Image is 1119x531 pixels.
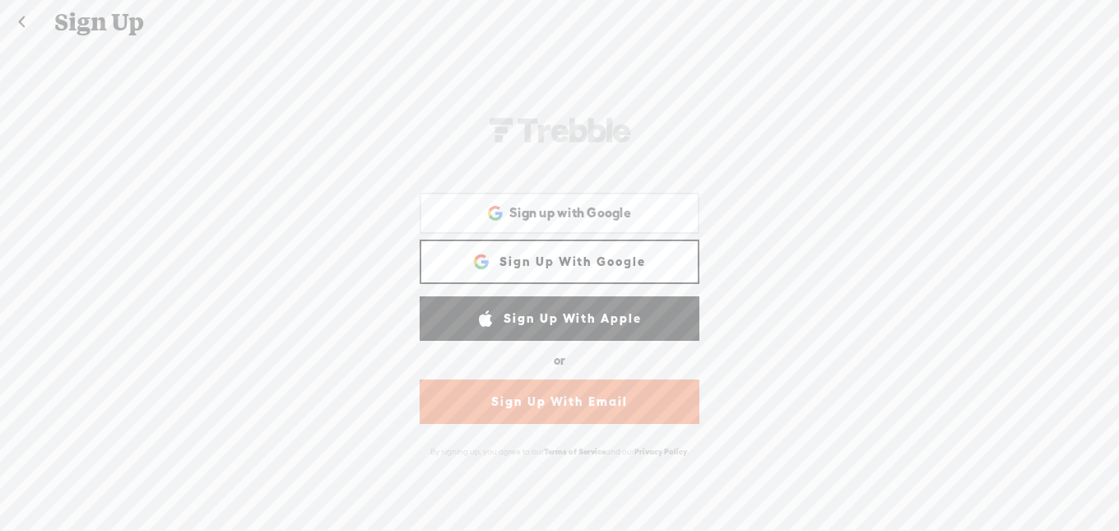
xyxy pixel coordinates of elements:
a: Sign Up With Google [420,240,699,284]
a: Sign Up With Email [420,380,699,424]
div: Sign Up [43,1,1078,44]
a: Sign Up With Apple [420,296,699,341]
span: Sign up with Google [509,204,631,221]
div: By signing up, you agree to our and our . [416,438,703,465]
div: or [554,347,565,374]
a: Terms of Service [544,447,606,456]
a: Privacy Policy [634,447,687,456]
div: Sign up with Google [420,193,699,234]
